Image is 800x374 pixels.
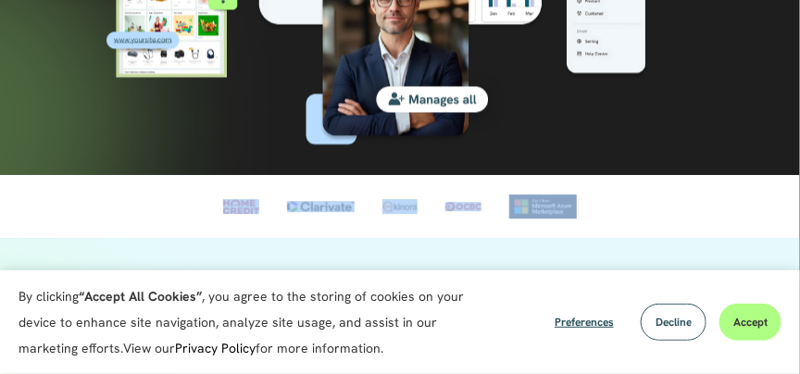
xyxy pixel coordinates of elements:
span: Decline [656,315,692,330]
strong: “Accept All Cookies” [79,288,202,305]
button: Preferences [541,304,628,341]
iframe: Chat Widget [707,285,800,374]
button: Decline [641,304,706,341]
span: Preferences [555,315,614,330]
p: By clicking , you agree to the storing of cookies on your device to enhance site navigation, anal... [19,283,494,361]
a: Privacy Policy [175,340,256,356]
